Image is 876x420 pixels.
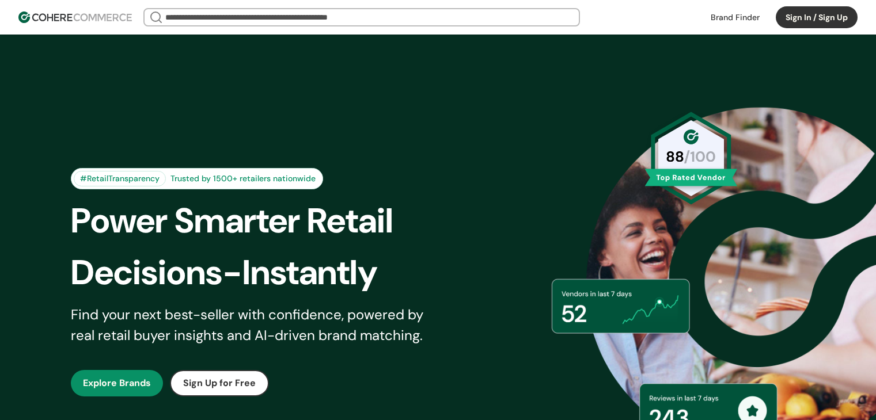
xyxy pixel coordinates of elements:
div: Trusted by 1500+ retailers nationwide [166,173,320,185]
button: Sign In / Sign Up [776,6,858,28]
img: Cohere Logo [18,12,132,23]
button: Explore Brands [71,370,163,396]
div: Decisions-Instantly [71,247,458,299]
div: Power Smarter Retail [71,195,458,247]
div: Find your next best-seller with confidence, powered by real retail buyer insights and AI-driven b... [71,304,438,346]
div: #RetailTransparency [74,171,166,186]
button: Sign Up for Free [170,370,269,396]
